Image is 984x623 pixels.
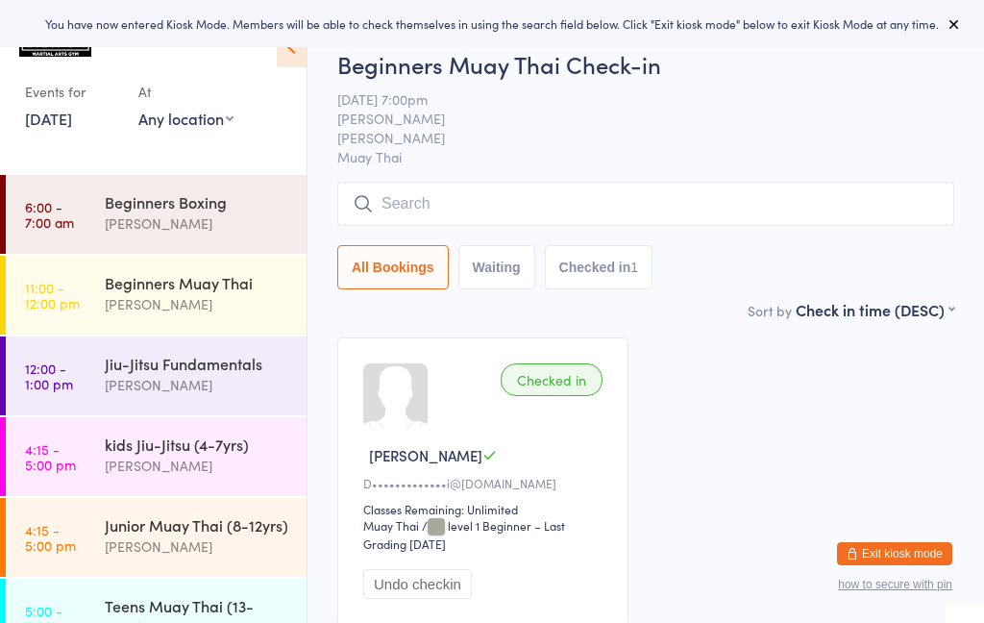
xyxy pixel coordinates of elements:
[105,536,290,558] div: [PERSON_NAME]
[105,293,290,315] div: [PERSON_NAME]
[796,299,954,320] div: Check in time (DESC)
[458,245,535,289] button: Waiting
[138,108,234,129] div: Any location
[363,475,608,491] div: D•••••••••••••i@[DOMAIN_NAME]
[105,434,290,455] div: kids Jiu-Jitsu (4-7yrs)
[6,256,307,335] a: 11:00 -12:00 pmBeginners Muay Thai[PERSON_NAME]
[25,441,76,472] time: 4:15 - 5:00 pm
[25,361,73,391] time: 12:00 - 1:00 pm
[337,147,954,166] span: Muay Thai
[6,417,307,496] a: 4:15 -5:00 pmkids Jiu-Jitsu (4-7yrs)[PERSON_NAME]
[545,245,653,289] button: Checked in1
[337,245,449,289] button: All Bookings
[337,182,954,226] input: Search
[363,569,472,599] button: Undo checkin
[25,522,76,553] time: 4:15 - 5:00 pm
[105,353,290,374] div: Jiu-Jitsu Fundamentals
[838,578,952,591] button: how to secure with pin
[105,272,290,293] div: Beginners Muay Thai
[337,89,924,109] span: [DATE] 7:00pm
[25,199,74,230] time: 6:00 - 7:00 am
[138,76,234,108] div: At
[6,336,307,415] a: 12:00 -1:00 pmJiu-Jitsu Fundamentals[PERSON_NAME]
[363,501,608,517] div: Classes Remaining: Unlimited
[105,212,290,235] div: [PERSON_NAME]
[363,517,565,552] span: / level 1 Beginner – Last Grading [DATE]
[6,175,307,254] a: 6:00 -7:00 amBeginners Boxing[PERSON_NAME]
[363,517,419,534] div: Muay Thai
[105,374,290,396] div: [PERSON_NAME]
[337,109,924,128] span: [PERSON_NAME]
[105,191,290,212] div: Beginners Boxing
[369,445,482,465] span: [PERSON_NAME]
[25,280,80,311] time: 11:00 - 12:00 pm
[25,76,119,108] div: Events for
[748,301,792,320] label: Sort by
[337,48,954,80] h2: Beginners Muay Thai Check-in
[630,260,638,275] div: 1
[6,498,307,577] a: 4:15 -5:00 pmJunior Muay Thai (8-12yrs)[PERSON_NAME]
[337,128,924,147] span: [PERSON_NAME]
[25,108,72,129] a: [DATE]
[105,514,290,536] div: Junior Muay Thai (8-12yrs)
[105,455,290,477] div: [PERSON_NAME]
[837,542,952,565] button: Exit kiosk mode
[501,363,603,396] div: Checked in
[31,15,953,32] div: You have now entered Kiosk Mode. Members will be able to check themselves in using the search fie...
